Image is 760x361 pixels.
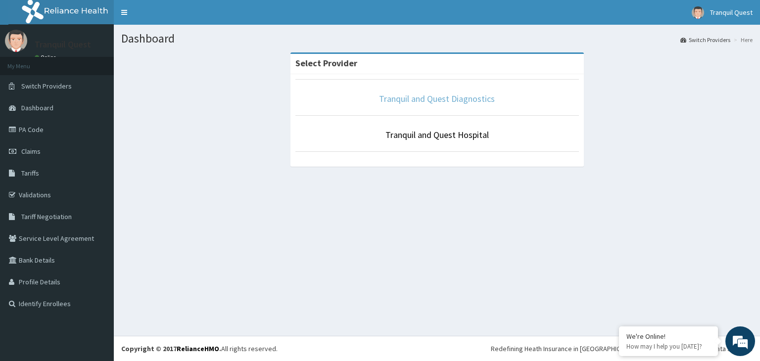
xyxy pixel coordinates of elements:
p: Tranquil Quest [35,40,91,49]
span: Tranquil Quest [710,8,753,17]
img: User Image [692,6,704,19]
span: Claims [21,147,41,156]
p: How may I help you today? [626,342,711,351]
span: Dashboard [21,103,53,112]
span: Tariffs [21,169,39,178]
div: We're Online! [626,332,711,341]
span: Switch Providers [21,82,72,90]
li: Here [731,36,753,44]
div: Redefining Heath Insurance in [GEOGRAPHIC_DATA] using Telemedicine and Data Science! [491,344,753,354]
a: Online [35,54,58,61]
span: Tariff Negotiation [21,212,72,221]
a: Switch Providers [680,36,730,44]
a: Tranquil and Quest Hospital [385,129,489,140]
h1: Dashboard [121,32,753,45]
strong: Copyright © 2017 . [121,344,221,353]
strong: Select Provider [295,57,357,69]
img: User Image [5,30,27,52]
a: Tranquil and Quest Diagnostics [379,93,495,104]
footer: All rights reserved. [114,336,760,361]
a: RelianceHMO [177,344,219,353]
